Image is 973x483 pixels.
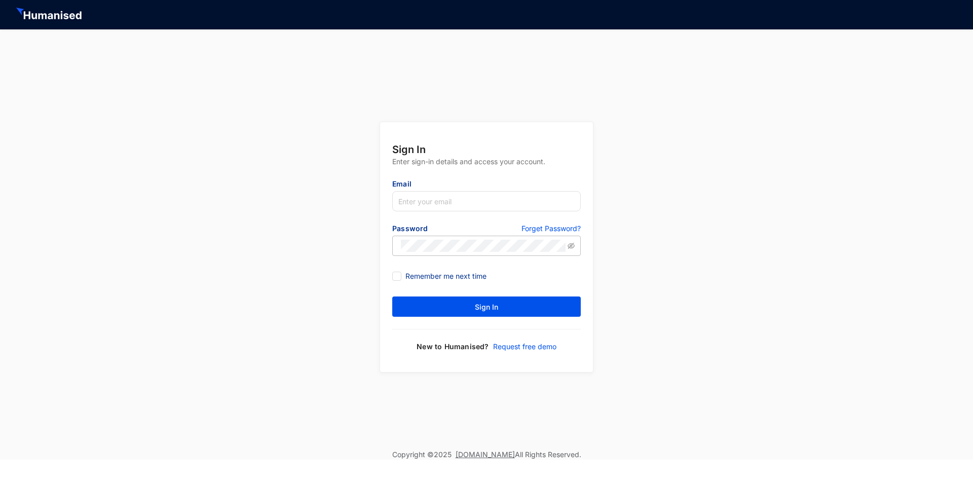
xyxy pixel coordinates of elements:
span: eye-invisible [568,242,575,249]
img: HeaderHumanisedNameIcon.51e74e20af0cdc04d39a069d6394d6d9.svg [16,8,84,22]
p: Sign In [392,142,581,157]
a: Request free demo [489,342,556,352]
p: Copyright © 2025 All Rights Reserved. [392,450,581,460]
p: New to Humanised? [417,342,489,352]
p: Email [392,179,581,191]
span: Remember me next time [401,271,491,282]
button: Sign In [392,296,581,317]
a: [DOMAIN_NAME] [456,450,515,459]
input: Enter your email [392,191,581,211]
span: Sign In [475,302,498,312]
p: Password [392,224,486,236]
a: Forget Password? [521,224,581,236]
p: Enter sign-in details and access your account. [392,157,581,179]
